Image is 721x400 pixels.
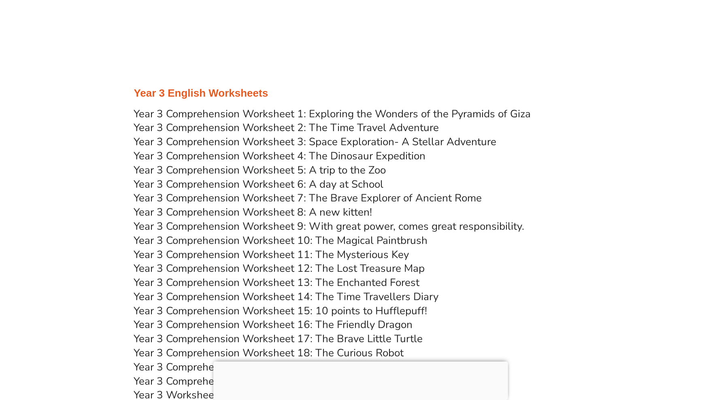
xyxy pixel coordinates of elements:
a: Year 3 Comprehension Worksheet 8: A new kitten! [134,205,372,219]
a: Year 3 Comprehension Worksheet 9: With great power, comes great responsibility. [134,219,525,233]
a: Year 3 Comprehension Worksheet 1: Exploring the Wonders of the Pyramids of Giza [134,107,531,121]
a: Year 3 Comprehension Worksheet 14: The Time Travellers Diary [134,290,439,304]
a: Year 3 Comprehension Worksheet 5: A trip to the Zoo [134,163,386,177]
a: Year 3 Comprehension Worksheet 15: 10 points to Hufflepuff! [134,304,427,318]
a: Year 3 Comprehension Worksheet 11: The Mysterious Key [134,248,409,262]
a: Year 3 Comprehension Worksheet 10: The Magical Paintbrush [134,233,428,248]
a: Year 3 Comprehension Worksheet 2: The Time Travel Adventure [134,121,439,135]
a: Year 3 Comprehension Worksheet 17: The Brave Little Turtle [134,332,423,346]
a: Year 3 Comprehension Worksheet 19: The Talking Tree [134,360,395,374]
a: Year 3 Comprehension Worksheet 20: The Missing Puppy [134,374,406,388]
a: Year 3 Comprehension Worksheet 7: The Brave Explorer of Ancient Rome [134,191,482,205]
a: Year 3 Comprehension Worksheet 16: The Friendly Dragon [134,317,413,332]
a: Year 3 Comprehension Worksheet 13: The Enchanted Forest [134,275,420,290]
h3: Year 3 English Worksheets [134,87,587,100]
iframe: Advertisement [213,362,508,398]
a: Year 3 Comprehension Worksheet 3: Space Exploration- A Stellar Adventure [134,135,497,149]
a: Year 3 Comprehension Worksheet 6: A day at School [134,177,384,191]
a: Year 3 Comprehension Worksheet 18: The Curious Robot [134,346,404,360]
a: Year 3 Comprehension Worksheet 12: The Lost Treasure Map [134,261,425,275]
iframe: Chat Widget [681,361,721,400]
a: Year 3 Comprehension Worksheet 4: The Dinosaur Expedition [134,149,426,163]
